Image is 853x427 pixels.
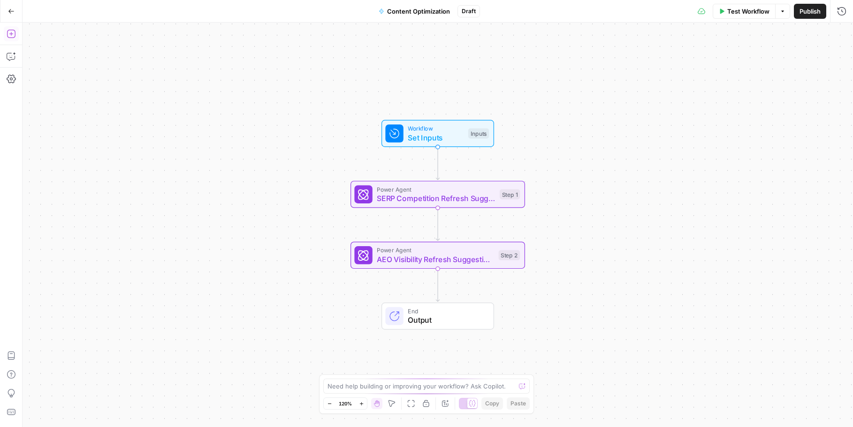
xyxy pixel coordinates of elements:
[377,254,494,265] span: AEO Visibility Refresh Suggestions
[377,185,495,194] span: Power Agent
[499,250,520,261] div: Step 2
[350,181,525,208] div: Power AgentSERP Competition Refresh Suggestions - ForkStep 1
[713,4,775,19] button: Test Workflow
[468,128,489,139] div: Inputs
[727,7,769,16] span: Test Workflow
[507,397,530,410] button: Paste
[794,4,826,19] button: Publish
[510,399,526,408] span: Paste
[350,242,525,269] div: Power AgentAEO Visibility Refresh SuggestionsStep 2
[408,314,484,326] span: Output
[408,132,464,143] span: Set Inputs
[481,397,503,410] button: Copy
[436,269,439,302] g: Edge from step_2 to end
[377,193,495,204] span: SERP Competition Refresh Suggestions - Fork
[373,4,456,19] button: Content Optimization
[408,307,484,316] span: End
[500,189,520,200] div: Step 1
[436,208,439,241] g: Edge from step_1 to step_2
[350,120,525,147] div: WorkflowSet InputsInputs
[462,7,476,16] span: Draft
[408,124,464,133] span: Workflow
[387,7,450,16] span: Content Optimization
[350,303,525,330] div: EndOutput
[436,147,439,180] g: Edge from start to step_1
[339,400,352,407] span: 120%
[377,246,494,255] span: Power Agent
[485,399,499,408] span: Copy
[800,7,821,16] span: Publish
